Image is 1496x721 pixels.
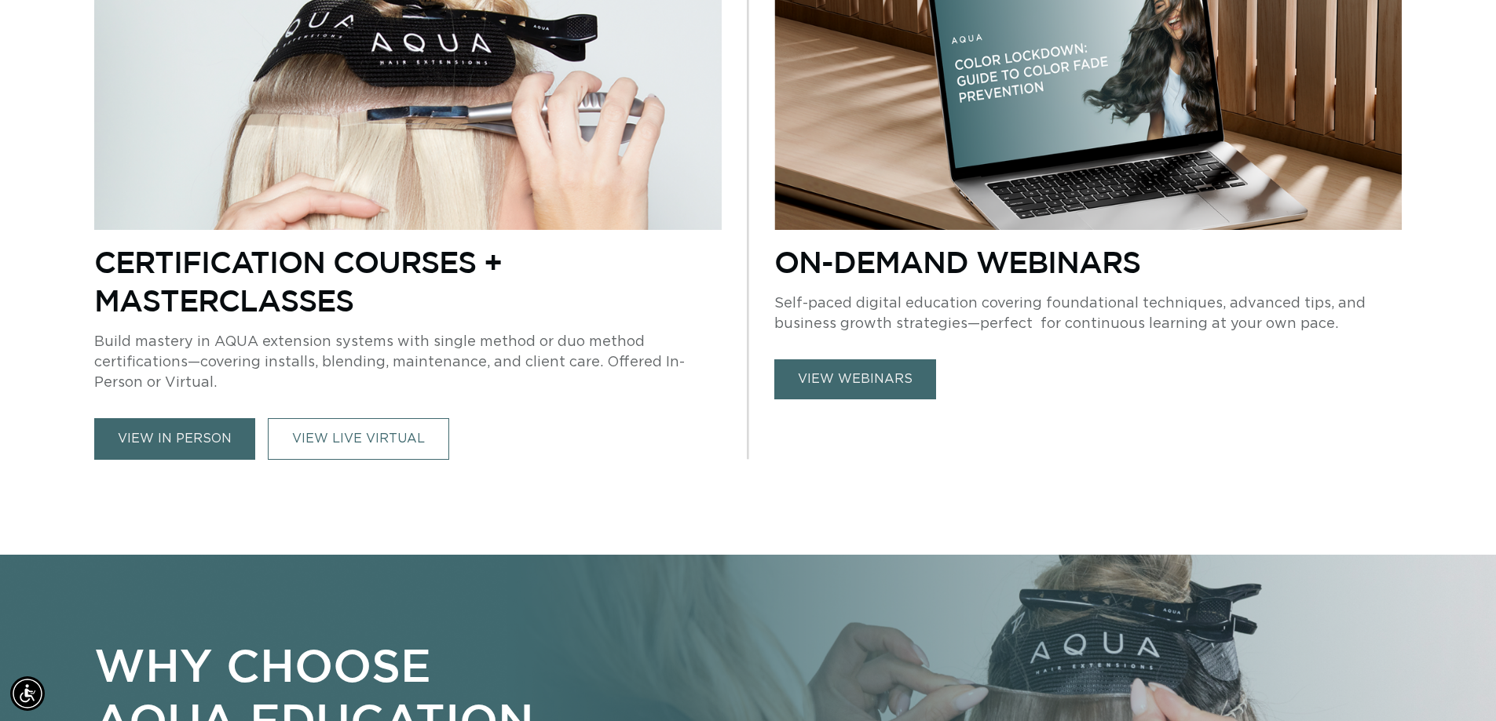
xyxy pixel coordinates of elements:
[774,293,1402,334] p: Self-paced digital education covering foundational techniques, advanced tips, and business growth...
[94,242,722,319] p: Certification Courses + Masterclasses
[10,676,45,711] div: Accessibility Menu
[774,359,936,399] a: view webinars
[268,418,449,460] a: VIEW LIVE VIRTUAL
[1417,646,1496,721] iframe: Chat Widget
[94,332,722,393] p: Build mastery in AQUA extension systems with single method or duo method certifications—covering ...
[774,242,1402,281] p: On-Demand Webinars
[94,418,255,460] a: view in person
